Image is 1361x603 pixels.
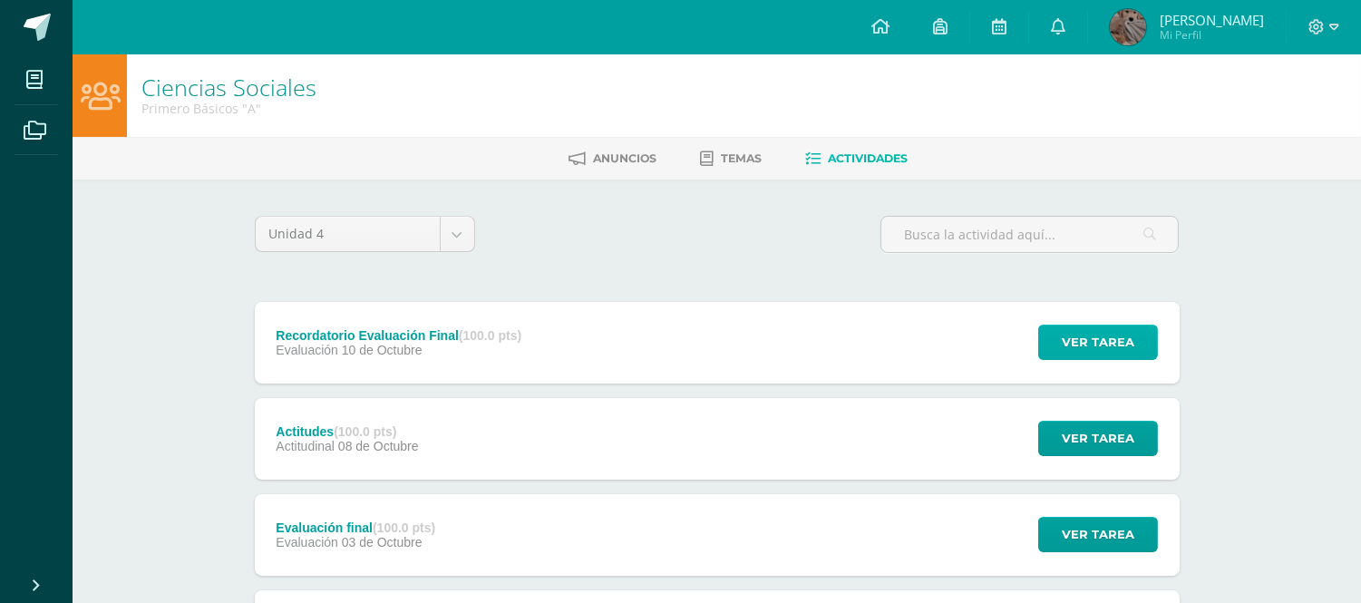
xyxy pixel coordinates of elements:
[141,72,316,102] a: Ciencias Sociales
[338,439,419,453] span: 08 de Octubre
[881,217,1178,252] input: Busca la actividad aquí...
[701,144,763,173] a: Temas
[806,144,909,173] a: Actividades
[1160,11,1264,29] span: [PERSON_NAME]
[342,535,423,550] span: 03 de Octubre
[1160,27,1264,43] span: Mi Perfil
[276,520,435,535] div: Evaluación final
[373,520,435,535] strong: (100.0 pts)
[1038,421,1158,456] button: Ver tarea
[342,343,423,357] span: 10 de Octubre
[569,144,657,173] a: Anuncios
[1062,518,1134,551] span: Ver tarea
[829,151,909,165] span: Actividades
[1062,422,1134,455] span: Ver tarea
[334,424,396,439] strong: (100.0 pts)
[459,328,521,343] strong: (100.0 pts)
[276,343,338,357] span: Evaluación
[269,217,426,251] span: Unidad 4
[141,74,316,100] h1: Ciencias Sociales
[276,535,338,550] span: Evaluación
[276,328,521,343] div: Recordatorio Evaluación Final
[1110,9,1146,45] img: 31939a3c825507503baf5dccd1318a21.png
[594,151,657,165] span: Anuncios
[1062,326,1134,359] span: Ver tarea
[1038,325,1158,360] button: Ver tarea
[256,217,474,251] a: Unidad 4
[722,151,763,165] span: Temas
[141,100,316,117] div: Primero Básicos 'A'
[276,439,335,453] span: Actitudinal
[1038,517,1158,552] button: Ver tarea
[276,424,418,439] div: Actitudes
